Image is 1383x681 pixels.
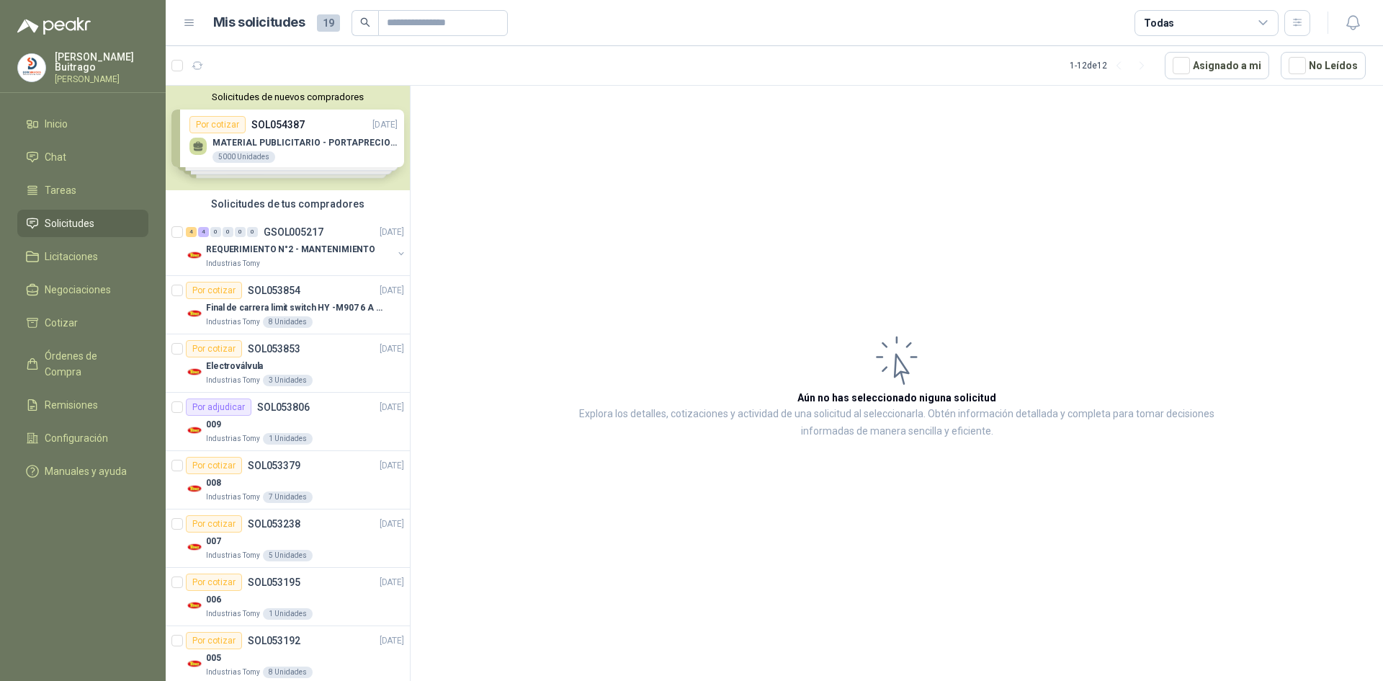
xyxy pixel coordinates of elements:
[186,223,407,270] a: 4 4 0 0 0 0 GSOL005217[DATE] Company LogoREQUERIMIENTO N°2 - MANTENIMIENTOIndustrias Tomy
[1165,52,1269,79] button: Asignado a mi
[223,227,233,237] div: 0
[186,480,203,497] img: Company Logo
[206,593,221,607] p: 006
[263,316,313,328] div: 8 Unidades
[1070,54,1153,77] div: 1 - 12 de 12
[17,110,148,138] a: Inicio
[206,258,260,270] p: Industrias Tomy
[206,550,260,561] p: Industrias Tomy
[186,227,197,237] div: 4
[380,342,404,356] p: [DATE]
[263,375,313,386] div: 3 Unidades
[248,577,300,587] p: SOL053195
[264,227,323,237] p: GSOL005217
[166,86,410,190] div: Solicitudes de nuevos compradoresPor cotizarSOL054387[DATE] MATERIAL PUBLICITARIO - PORTAPRECIOS ...
[17,276,148,303] a: Negociaciones
[45,463,127,479] span: Manuales y ayuda
[45,215,94,231] span: Solicitudes
[45,348,135,380] span: Órdenes de Compra
[186,399,251,416] div: Por adjudicar
[360,17,370,27] span: search
[380,576,404,589] p: [DATE]
[17,243,148,270] a: Licitaciones
[186,632,242,649] div: Por cotizar
[45,430,108,446] span: Configuración
[263,491,313,503] div: 7 Unidades
[186,282,242,299] div: Por cotizar
[186,457,242,474] div: Por cotizar
[186,597,203,614] img: Company Logo
[206,316,260,328] p: Industrias Tomy
[263,667,313,678] div: 8 Unidades
[171,92,404,102] button: Solicitudes de nuevos compradores
[206,375,260,386] p: Industrias Tomy
[45,149,66,165] span: Chat
[380,226,404,239] p: [DATE]
[555,406,1239,440] p: Explora los detalles, cotizaciones y actividad de una solicitud al seleccionarla. Obtén informaci...
[186,363,203,380] img: Company Logo
[55,75,148,84] p: [PERSON_NAME]
[1281,52,1366,79] button: No Leídos
[186,515,242,533] div: Por cotizar
[198,227,209,237] div: 4
[380,459,404,473] p: [DATE]
[186,655,203,672] img: Company Logo
[213,12,305,33] h1: Mis solicitudes
[166,334,410,393] a: Por cotizarSOL053853[DATE] Company LogoElectroválvulaIndustrias Tomy3 Unidades
[17,424,148,452] a: Configuración
[17,309,148,337] a: Cotizar
[248,285,300,295] p: SOL053854
[18,54,45,81] img: Company Logo
[166,276,410,334] a: Por cotizarSOL053854[DATE] Company LogoFinal de carrera limit switch HY -M907 6 A - 250 V a.cIndu...
[55,52,148,72] p: [PERSON_NAME] Buitrago
[1144,15,1174,31] div: Todas
[166,451,410,509] a: Por cotizarSOL053379[DATE] Company Logo008Industrias Tomy7 Unidades
[17,458,148,485] a: Manuales y ayuda
[186,574,242,591] div: Por cotizar
[17,17,91,35] img: Logo peakr
[206,491,260,503] p: Industrias Tomy
[206,476,221,490] p: 008
[263,550,313,561] div: 5 Unidades
[248,636,300,646] p: SOL053192
[166,509,410,568] a: Por cotizarSOL053238[DATE] Company Logo007Industrias Tomy5 Unidades
[166,568,410,626] a: Por cotizarSOL053195[DATE] Company Logo006Industrias Tomy1 Unidades
[247,227,258,237] div: 0
[248,460,300,471] p: SOL053379
[166,393,410,451] a: Por adjudicarSOL053806[DATE] Company Logo009Industrias Tomy1 Unidades
[45,397,98,413] span: Remisiones
[45,182,76,198] span: Tareas
[17,210,148,237] a: Solicitudes
[206,360,263,373] p: Electroválvula
[206,433,260,445] p: Industrias Tomy
[263,608,313,620] div: 1 Unidades
[206,667,260,678] p: Industrias Tomy
[45,116,68,132] span: Inicio
[380,634,404,648] p: [DATE]
[380,284,404,298] p: [DATE]
[206,651,221,665] p: 005
[186,340,242,357] div: Por cotizar
[17,391,148,419] a: Remisiones
[380,517,404,531] p: [DATE]
[186,305,203,322] img: Company Logo
[380,401,404,414] p: [DATE]
[186,246,203,264] img: Company Logo
[210,227,221,237] div: 0
[45,315,78,331] span: Cotizar
[206,608,260,620] p: Industrias Tomy
[17,177,148,204] a: Tareas
[206,243,375,257] p: REQUERIMIENTO N°2 - MANTENIMIENTO
[263,433,313,445] div: 1 Unidades
[248,519,300,529] p: SOL053238
[186,422,203,439] img: Company Logo
[248,344,300,354] p: SOL053853
[317,14,340,32] span: 19
[45,249,98,264] span: Licitaciones
[257,402,310,412] p: SOL053806
[206,535,221,548] p: 007
[166,190,410,218] div: Solicitudes de tus compradores
[797,390,996,406] h3: Aún no has seleccionado niguna solicitud
[17,143,148,171] a: Chat
[45,282,111,298] span: Negociaciones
